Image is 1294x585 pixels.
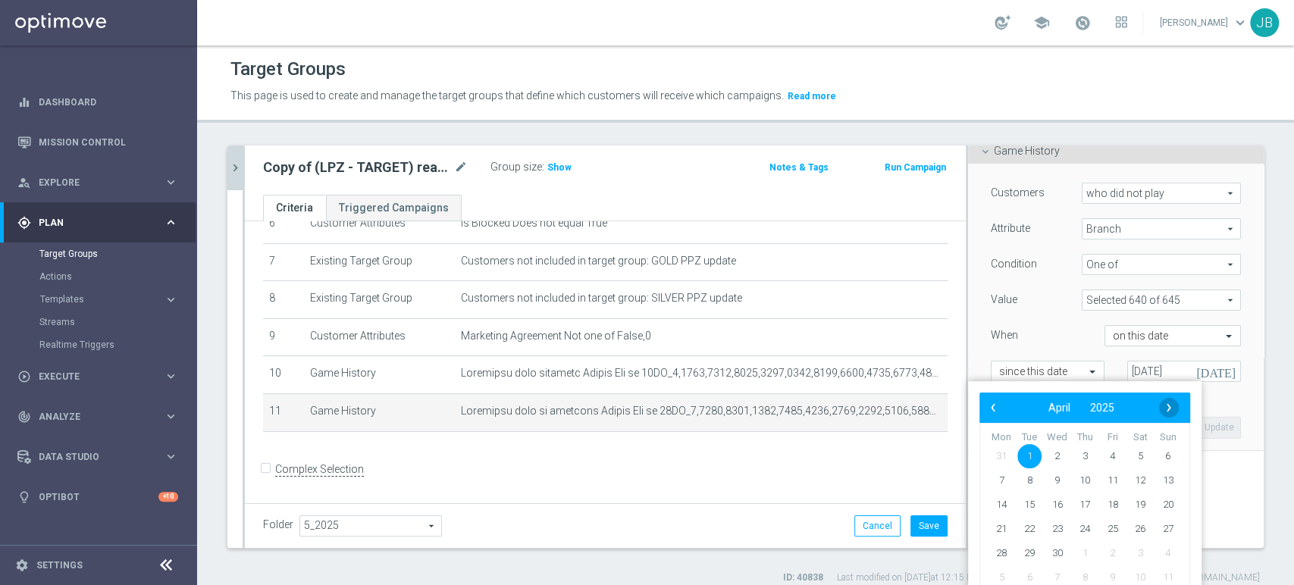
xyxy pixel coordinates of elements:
[991,361,1104,382] ng-select: since this date
[1104,325,1241,346] ng-select: on this date
[304,393,455,431] td: Game History
[1158,11,1250,34] a: [PERSON_NAME]keyboard_arrow_down
[1048,402,1070,414] span: April
[304,356,455,394] td: Game History
[991,257,1037,271] label: Condition
[1128,541,1152,565] span: 3
[164,449,178,464] i: keyboard_arrow_right
[883,159,948,176] button: Run Campaign
[39,339,158,351] a: Realtime Triggers
[39,477,158,517] a: Optibot
[1156,468,1180,493] span: 13
[1071,431,1099,444] th: weekday
[837,571,1260,584] label: Last modified on [DATE] at 12:15 PM UTC+02:00 by [PERSON_NAME][EMAIL_ADDRESS][DOMAIN_NAME]
[983,398,1179,418] bs-datepicker-navigation-view: ​ ​ ​
[39,311,196,333] div: Streams
[1017,493,1042,517] span: 15
[17,411,179,423] button: track_changes Analyze keyboard_arrow_right
[263,318,304,356] td: 9
[40,295,164,304] div: Templates
[39,452,164,461] span: Data Studio
[783,571,823,584] label: ID: 40838
[17,217,179,229] button: gps_fixed Plan keyboard_arrow_right
[263,158,451,177] h2: Copy of (LPZ - TARGET) reaktywacja_final_LM_31052025
[989,517,1014,541] span: 21
[17,136,179,149] button: Mission Control
[17,371,179,383] button: play_circle_outline Execute keyboard_arrow_right
[39,412,164,421] span: Analyze
[1196,417,1241,438] button: Update
[1073,444,1097,468] span: 3
[1017,444,1042,468] span: 1
[1073,517,1097,541] span: 24
[1101,517,1125,541] span: 25
[304,205,455,243] td: Customer Attributes
[1016,431,1044,444] th: weekday
[17,95,31,109] i: equalizer
[39,218,164,227] span: Plan
[1196,361,1241,377] i: [DATE]
[989,493,1014,517] span: 14
[991,328,1018,342] label: When
[1090,402,1114,414] span: 2025
[275,462,364,477] label: Complex Selection
[39,316,158,328] a: Streams
[263,243,304,281] td: 7
[991,221,1030,235] label: Attribute
[1083,290,1240,310] span: 99XX_1 1004 1006 1010 1011 and 635 more
[1154,431,1182,444] th: weekday
[39,265,196,288] div: Actions
[1101,493,1125,517] span: 18
[1101,468,1125,493] span: 11
[989,444,1014,468] span: 31
[17,176,164,189] div: Explore
[1101,444,1125,468] span: 4
[17,216,164,230] div: Plan
[39,293,179,305] button: Templates keyboard_arrow_right
[1043,431,1071,444] th: weekday
[39,122,178,162] a: Mission Control
[39,242,196,265] div: Target Groups
[786,88,838,105] button: Read more
[1045,517,1069,541] span: 23
[1080,398,1124,418] button: 2025
[991,292,1017,306] label: Value
[39,288,196,311] div: Templates
[17,410,164,424] div: Analyze
[39,178,164,187] span: Explore
[1159,398,1179,418] button: ›
[227,145,243,190] button: chevron_right
[1039,398,1080,418] button: April
[1017,541,1042,565] span: 29
[230,58,346,80] h1: Target Groups
[1045,541,1069,565] span: 30
[983,398,1003,418] span: ‹
[17,82,178,122] div: Dashboard
[17,216,31,230] i: gps_fixed
[17,451,179,463] button: Data Studio keyboard_arrow_right
[542,161,544,174] label: :
[17,96,179,108] button: equalizer Dashboard
[461,330,651,343] span: Marketing Agreement Not one of False,0
[228,161,243,175] i: chevron_right
[1232,14,1249,31] span: keyboard_arrow_down
[17,490,31,504] i: lightbulb
[461,367,942,380] span: Loremipsu dolo sitametc Adipis Eli se 10DO_4,1763,7312,8025,3297,0342,8199,6600,4735,6773,4899,91...
[17,370,164,383] div: Execute
[1128,517,1152,541] span: 26
[991,186,1045,199] label: Customers
[36,561,83,570] a: Settings
[1073,468,1097,493] span: 10
[39,248,158,260] a: Target Groups
[854,515,901,537] button: Cancel
[17,491,179,503] button: lightbulb Optibot +10
[1156,541,1180,565] span: 4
